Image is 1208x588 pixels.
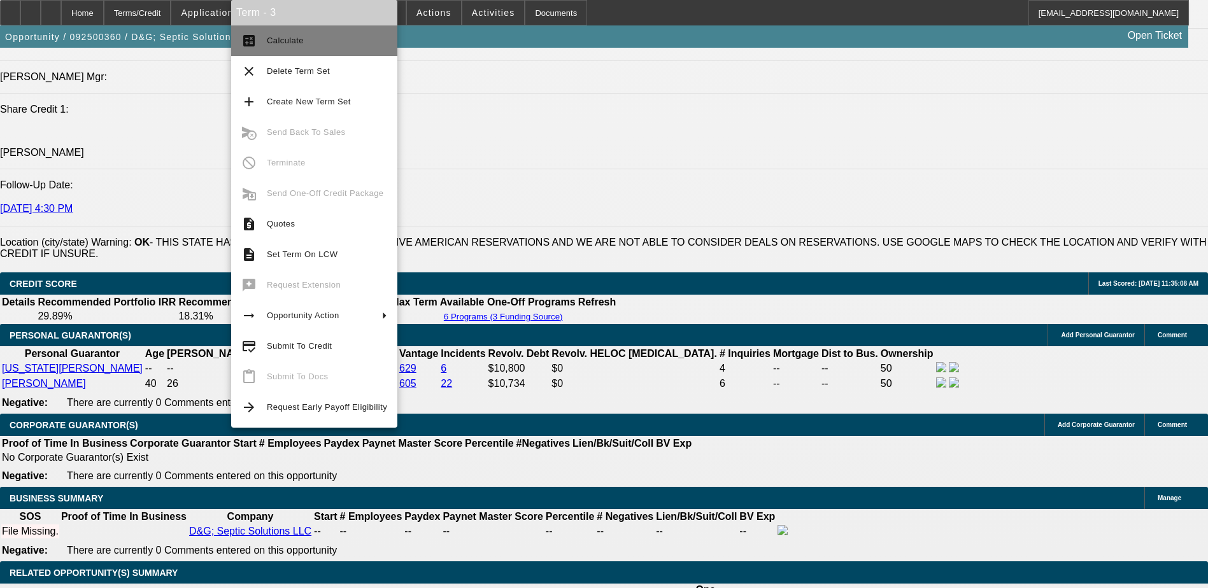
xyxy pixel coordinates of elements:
[166,361,278,375] td: --
[67,397,337,408] span: There are currently 0 Comments entered on this opportunity
[949,362,959,372] img: linkedin-icon.png
[1098,280,1198,287] span: Last Scored: [DATE] 11:35:08 AM
[1,437,128,450] th: Proof of Time In Business
[267,311,339,320] span: Opportunity Action
[37,310,176,323] td: 29.89%
[10,279,77,289] span: CREDIT SCORE
[324,438,360,449] b: Paydex
[656,511,737,522] b: Lien/Bk/Suit/Coll
[441,378,452,389] a: 22
[10,568,178,578] span: RELATED OPPORTUNITY(S) SUMMARY
[465,438,513,449] b: Percentile
[1158,494,1181,501] span: Manage
[241,64,257,79] mat-icon: clear
[462,1,525,25] button: Activities
[67,545,337,556] span: There are currently 0 Comments entered on this opportunity
[2,545,48,556] b: Negative:
[267,36,304,45] span: Calculate
[145,361,165,375] td: --
[178,310,313,323] td: 18.31%
[37,296,176,309] th: Recommended Portfolio IRR
[25,348,120,359] b: Personal Guarantor
[551,348,717,359] b: Revolv. HELOC [MEDICAL_DATA].
[880,377,934,391] td: 50
[166,377,278,391] td: 26
[655,524,737,538] td: --
[443,526,543,537] div: --
[551,361,718,375] td: $0
[314,511,337,522] b: Start
[1,451,697,464] td: No Corporate Guarantor(s) Exist
[778,525,788,535] img: facebook-icon.png
[472,8,515,18] span: Activities
[145,348,164,359] b: Age
[488,361,550,375] td: $10,800
[416,8,451,18] span: Actions
[241,33,257,48] mat-icon: calculate
[488,377,550,391] td: $10,734
[1123,25,1187,46] a: Open Ticket
[189,526,311,536] a: D&G; Septic Solutions LLC
[171,1,243,25] button: Application
[10,493,103,503] span: BUSINESS SUMMARY
[60,510,187,523] th: Proof of Time In Business
[2,378,86,389] a: [PERSON_NAME]
[241,94,257,109] mat-icon: add
[546,511,594,522] b: Percentile
[597,511,653,522] b: # Negatives
[241,339,257,354] mat-icon: credit_score
[551,377,718,391] td: $0
[399,348,438,359] b: Vantage
[67,470,337,481] span: There are currently 0 Comments entered on this opportunity
[597,526,653,537] div: --
[2,397,48,408] b: Negative:
[773,348,819,359] b: Mortgage
[2,526,59,537] div: File Missing.
[404,511,440,522] b: Paydex
[340,511,402,522] b: # Employees
[949,377,959,388] img: linkedin-icon.png
[1,510,59,523] th: SOS
[578,296,617,309] th: Refresh
[145,377,165,391] td: 40
[1158,332,1187,339] span: Comment
[772,361,820,375] td: --
[267,341,332,351] span: Submit To Credit
[267,219,295,228] span: Quotes
[267,66,330,76] span: Delete Term Set
[404,524,441,538] td: --
[936,362,946,372] img: facebook-icon.png
[267,402,387,412] span: Request Early Payoff Eligibility
[241,400,257,415] mat-icon: arrow_forward
[340,526,347,536] span: --
[181,8,233,18] span: Application
[439,296,576,309] th: Available One-Off Programs
[1158,421,1187,428] span: Comment
[821,377,879,391] td: --
[443,511,543,522] b: Paynet Master Score
[656,438,692,449] b: BV Exp
[441,348,485,359] b: Incidents
[739,511,775,522] b: BV Exp
[772,377,820,391] td: --
[821,348,878,359] b: Dist to Bus.
[399,378,416,389] a: 605
[1,296,36,309] th: Details
[881,348,934,359] b: Ownership
[936,377,946,388] img: facebook-icon.png
[1061,332,1135,339] span: Add Personal Guarantor
[719,377,771,391] td: 6
[546,526,594,537] div: --
[362,438,462,449] b: Paynet Master Score
[130,438,231,449] b: Corporate Guarantor
[233,438,256,449] b: Start
[880,361,934,375] td: 50
[399,363,416,374] a: 629
[720,348,771,359] b: # Inquiries
[313,524,338,538] td: --
[10,420,138,430] span: CORPORATE GUARANTOR(S)
[178,296,313,309] th: Recommended One Off IRR
[407,1,461,25] button: Actions
[227,511,274,522] b: Company
[167,348,278,359] b: [PERSON_NAME]. EST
